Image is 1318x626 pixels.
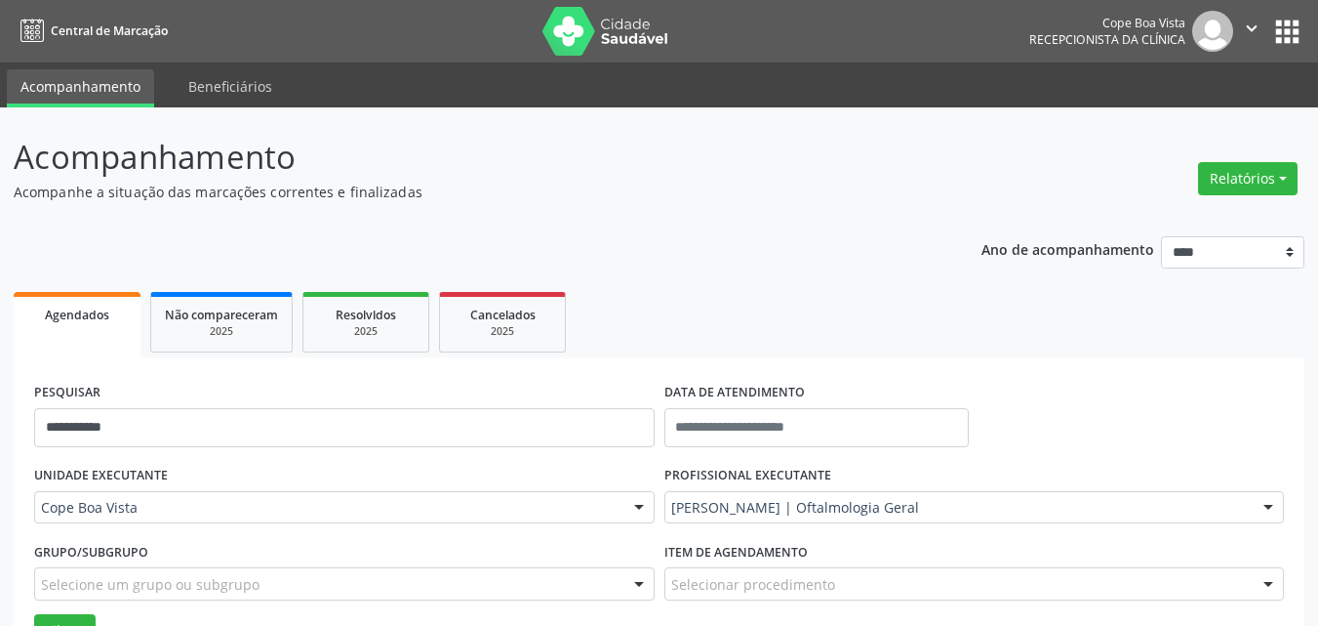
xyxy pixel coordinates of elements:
label: Item de agendamento [664,537,808,567]
span: Selecionar procedimento [671,574,835,595]
span: Recepcionista da clínica [1029,31,1185,48]
div: 2025 [454,324,551,339]
button: Relatórios [1198,162,1298,195]
span: Não compareceram [165,307,278,323]
p: Acompanhe a situação das marcações correntes e finalizadas [14,182,917,202]
label: PESQUISAR [34,378,100,408]
a: Acompanhamento [7,69,154,107]
span: Selecione um grupo ou subgrupo [41,574,260,595]
p: Ano de acompanhamento [981,236,1154,261]
a: Beneficiários [175,69,286,104]
label: Grupo/Subgrupo [34,537,148,567]
label: PROFISSIONAL EXECUTANTE [664,461,831,491]
span: Central de Marcação [51,22,168,39]
a: Central de Marcação [14,15,168,47]
p: Acompanhamento [14,133,917,182]
span: Agendados [45,307,109,323]
span: Resolvidos [336,307,396,323]
span: Cancelados [470,307,536,323]
i:  [1241,18,1262,39]
label: UNIDADE EXECUTANTE [34,461,168,491]
button:  [1233,11,1270,52]
span: [PERSON_NAME] | Oftalmologia Geral [671,498,1245,518]
span: Cope Boa Vista [41,498,615,518]
label: DATA DE ATENDIMENTO [664,378,805,408]
div: 2025 [165,324,278,339]
button: apps [1270,15,1304,49]
img: img [1192,11,1233,52]
div: Cope Boa Vista [1029,15,1185,31]
div: 2025 [317,324,415,339]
